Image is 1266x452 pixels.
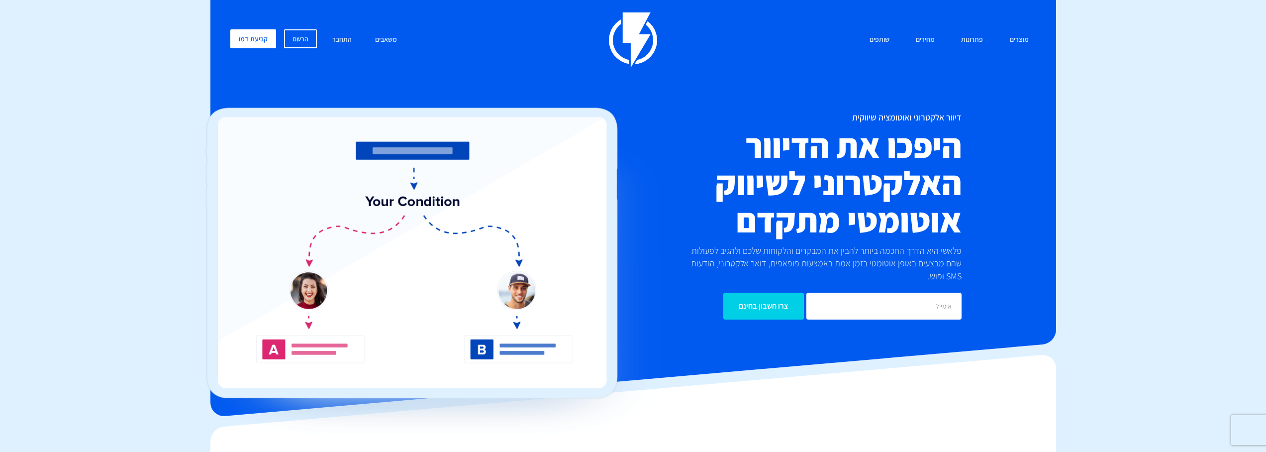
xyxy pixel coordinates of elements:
[806,293,962,320] input: אימייל
[368,29,404,51] a: משאבים
[954,29,990,51] a: פתרונות
[284,29,317,48] a: הרשם
[230,29,276,48] a: קביעת דמו
[862,29,897,51] a: שותפים
[574,113,962,122] h1: דיוור אלקטרוני ואוטומציה שיווקית
[723,293,804,320] input: צרו חשבון בחינם
[325,29,359,51] a: התחבר
[1002,29,1036,51] a: מוצרים
[908,29,942,51] a: מחירים
[574,127,962,239] h2: היפכו את הדיוור האלקטרוני לשיווק אוטומטי מתקדם
[674,244,962,283] p: פלאשי היא הדרך החכמה ביותר להבין את המבקרים והלקוחות שלכם ולהגיב לפעולות שהם מבצעים באופן אוטומטי...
